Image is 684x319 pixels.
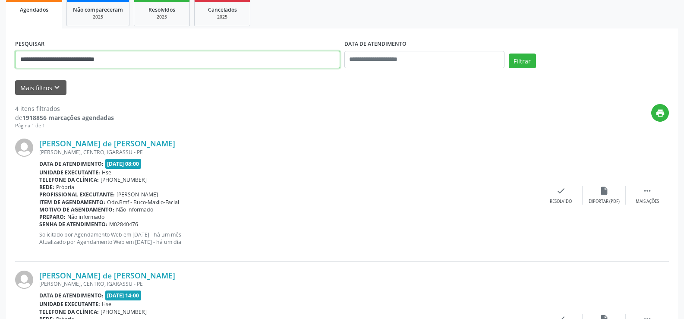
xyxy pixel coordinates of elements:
a: [PERSON_NAME] de [PERSON_NAME] [39,139,175,148]
div: Página 1 de 1 [15,122,114,129]
span: Hse [102,300,111,308]
b: Unidade executante: [39,300,100,308]
i: print [656,108,665,118]
i:  [643,186,652,196]
span: M02840476 [109,221,138,228]
b: Data de atendimento: [39,292,104,299]
label: PESQUISAR [15,38,44,51]
i: insert_drive_file [599,186,609,196]
label: DATA DE ATENDIMENTO [344,38,407,51]
div: [PERSON_NAME], CENTRO, IGARASSU - PE [39,148,539,156]
b: Unidade executante: [39,169,100,176]
span: [DATE] 08:00 [105,159,142,169]
span: [DATE] 14:00 [105,291,142,300]
div: Exportar (PDF) [589,199,620,205]
span: [PERSON_NAME] [117,191,158,198]
b: Motivo de agendamento: [39,206,114,213]
div: Mais ações [636,199,659,205]
span: Agendados [20,6,48,13]
span: Resolvidos [148,6,175,13]
b: Telefone da clínica: [39,176,99,183]
b: Profissional executante: [39,191,115,198]
span: Não informado [67,213,104,221]
button: Filtrar [509,54,536,68]
span: [PHONE_NUMBER] [101,176,147,183]
strong: 1918856 marcações agendadas [22,114,114,122]
div: 2025 [140,14,183,20]
button: print [651,104,669,122]
button: Mais filtroskeyboard_arrow_down [15,80,66,95]
div: 2025 [201,14,244,20]
b: Preparo: [39,213,66,221]
div: [PERSON_NAME], CENTRO, IGARASSU - PE [39,280,539,287]
div: de [15,113,114,122]
b: Rede: [39,183,54,191]
b: Item de agendamento: [39,199,105,206]
p: Solicitado por Agendamento Web em [DATE] - há um mês Atualizado por Agendamento Web em [DATE] - h... [39,231,539,246]
span: Odo.Bmf - Buco-Maxilo-Facial [107,199,179,206]
b: Data de atendimento: [39,160,104,167]
b: Senha de atendimento: [39,221,107,228]
span: Não informado [116,206,153,213]
img: img [15,139,33,157]
span: Hse [102,169,111,176]
img: img [15,271,33,289]
span: Não compareceram [73,6,123,13]
span: Própria [56,183,74,191]
div: 2025 [73,14,123,20]
b: Telefone da clínica: [39,308,99,316]
i: check [556,186,566,196]
i: keyboard_arrow_down [52,83,62,92]
div: Resolvido [550,199,572,205]
span: Cancelados [208,6,237,13]
div: 4 itens filtrados [15,104,114,113]
a: [PERSON_NAME] de [PERSON_NAME] [39,271,175,280]
span: [PHONE_NUMBER] [101,308,147,316]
